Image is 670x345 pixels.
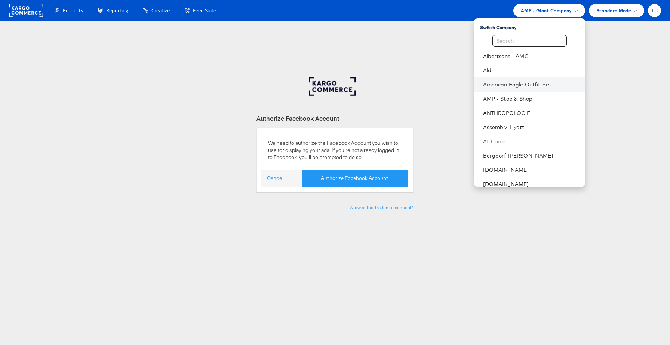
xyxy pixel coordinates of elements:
[302,170,408,187] button: Authorize Facebook Account
[256,114,414,123] div: Authorize Facebook Account
[651,8,658,13] span: TB
[492,35,567,47] input: Search
[483,81,579,88] a: American Eagle Outfitters
[193,7,216,14] span: Feed Suite
[483,138,579,145] a: At Home
[483,166,579,174] a: [DOMAIN_NAME]
[483,109,579,117] a: ANTHROPOLOGIE
[268,140,402,161] p: We need to authorize the Facebook Account you wish to use for displaying your ads. If you’re not ...
[151,7,170,14] span: Creative
[480,21,585,31] div: Switch Company
[350,205,414,210] a: Allow authorization to connect?
[521,7,572,15] span: AMP - Giant Company
[106,7,128,14] span: Reporting
[483,152,579,159] a: Bergdorf [PERSON_NAME]
[483,52,579,60] a: Albertsons - AMC
[483,180,579,188] a: [DOMAIN_NAME]
[483,95,579,103] a: AMP - Stop & Shop
[267,175,283,182] a: Cancel
[483,67,579,74] a: Aldi
[63,7,83,14] span: Products
[483,123,579,131] a: Assembly-Hyatt
[596,7,631,15] span: Standard Mode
